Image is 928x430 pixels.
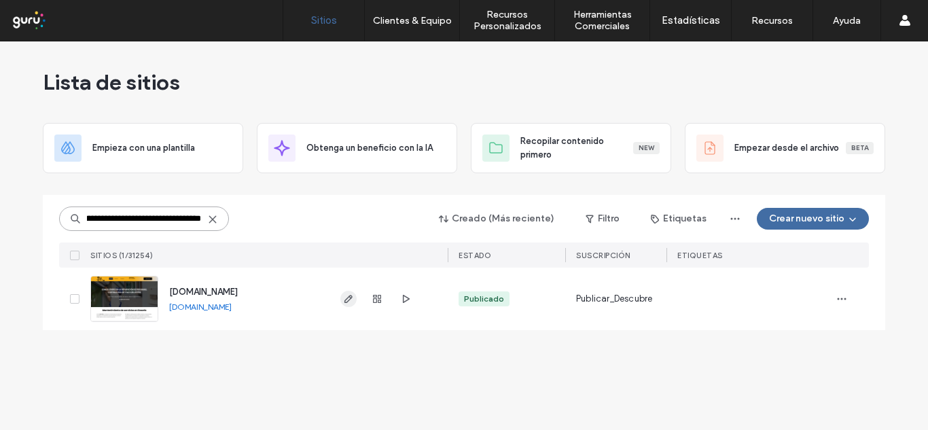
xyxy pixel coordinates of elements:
[576,251,630,260] span: Suscripción
[662,14,720,26] label: Estadísticas
[576,292,652,306] span: Publicar_Descubre
[464,293,504,305] div: Publicado
[92,141,195,155] span: Empieza con una plantilla
[757,208,869,230] button: Crear nuevo sitio
[169,302,232,312] a: [DOMAIN_NAME]
[846,142,874,154] div: Beta
[459,251,491,260] span: ESTADO
[833,15,861,26] label: Ayuda
[639,208,719,230] button: Etiquetas
[555,9,649,32] label: Herramientas Comerciales
[520,135,633,162] span: Recopilar contenido primero
[311,14,337,26] label: Sitios
[373,15,452,26] label: Clientes & Equipo
[751,15,793,26] label: Recursos
[257,123,457,173] div: Obtenga un beneficio con la IA
[306,141,433,155] span: Obtenga un beneficio con la IA
[90,251,153,260] span: SITIOS (1/31254)
[43,123,243,173] div: Empieza con una plantilla
[169,287,238,297] a: [DOMAIN_NAME]
[29,10,67,22] span: Ayuda
[43,69,180,96] span: Lista de sitios
[471,123,671,173] div: Recopilar contenido primeroNew
[685,123,885,173] div: Empezar desde el archivoBeta
[633,142,660,154] div: New
[427,208,567,230] button: Creado (Más reciente)
[460,9,554,32] label: Recursos Personalizados
[734,141,839,155] span: Empezar desde el archivo
[677,251,723,260] span: ETIQUETAS
[572,208,633,230] button: Filtro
